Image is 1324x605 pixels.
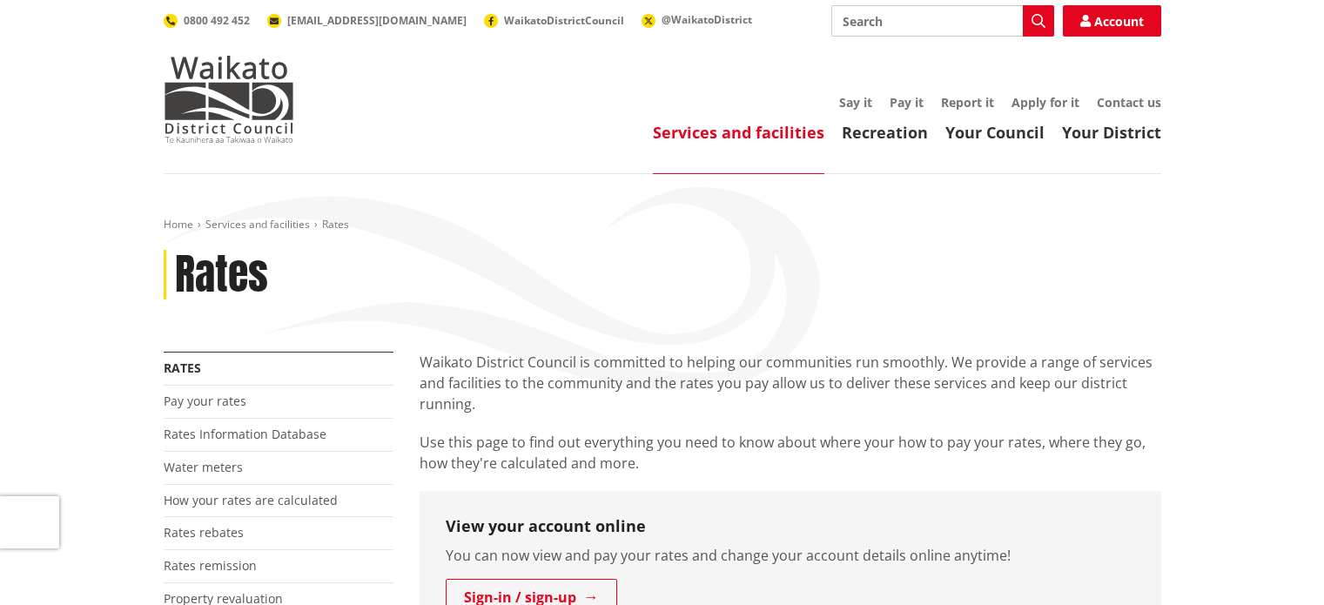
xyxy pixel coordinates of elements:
[446,517,1135,536] h3: View your account online
[175,250,268,300] h1: Rates
[446,545,1135,566] p: You can now view and pay your rates and change your account details online anytime!
[164,459,243,475] a: Water meters
[164,426,326,442] a: Rates Information Database
[164,218,1161,232] nav: breadcrumb
[653,122,824,143] a: Services and facilities
[642,12,752,27] a: @WaikatoDistrict
[945,122,1045,143] a: Your Council
[839,94,872,111] a: Say it
[1062,122,1161,143] a: Your District
[1097,94,1161,111] a: Contact us
[420,432,1161,474] p: Use this page to find out everything you need to know about where your how to pay your rates, whe...
[164,557,257,574] a: Rates remission
[164,393,246,409] a: Pay your rates
[164,13,250,28] a: 0800 492 452
[890,94,924,111] a: Pay it
[1063,5,1161,37] a: Account
[842,122,928,143] a: Recreation
[164,217,193,232] a: Home
[831,5,1054,37] input: Search input
[205,217,310,232] a: Services and facilities
[164,492,338,508] a: How your rates are calculated
[184,13,250,28] span: 0800 492 452
[164,360,201,376] a: Rates
[504,13,624,28] span: WaikatoDistrictCouncil
[267,13,467,28] a: [EMAIL_ADDRESS][DOMAIN_NAME]
[164,524,244,541] a: Rates rebates
[484,13,624,28] a: WaikatoDistrictCouncil
[420,352,1161,414] p: Waikato District Council is committed to helping our communities run smoothly. We provide a range...
[1011,94,1079,111] a: Apply for it
[662,12,752,27] span: @WaikatoDistrict
[287,13,467,28] span: [EMAIL_ADDRESS][DOMAIN_NAME]
[164,56,294,143] img: Waikato District Council - Te Kaunihera aa Takiwaa o Waikato
[322,217,349,232] span: Rates
[941,94,994,111] a: Report it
